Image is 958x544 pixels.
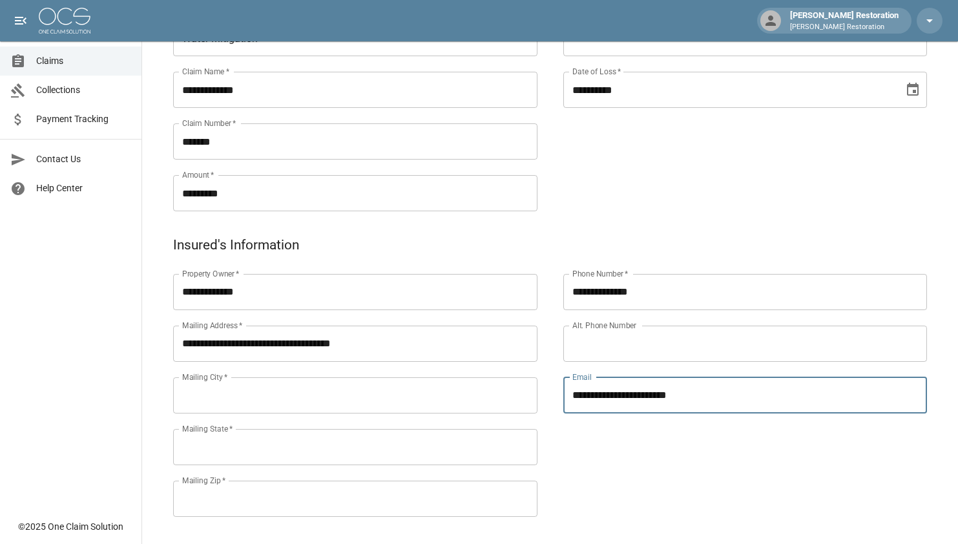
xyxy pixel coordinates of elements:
label: Alt. Phone Number [572,320,636,331]
img: ocs-logo-white-transparent.png [39,8,90,34]
span: Payment Tracking [36,112,131,126]
span: Collections [36,83,131,97]
label: Claim Name [182,66,229,77]
span: Help Center [36,182,131,195]
div: [PERSON_NAME] Restoration [785,9,904,32]
label: Phone Number [572,268,628,279]
button: open drawer [8,8,34,34]
span: Claims [36,54,131,68]
p: [PERSON_NAME] Restoration [790,22,899,33]
button: Choose date, selected date is Aug 12, 2025 [900,77,926,103]
div: © 2025 One Claim Solution [18,520,123,533]
label: Mailing State [182,423,233,434]
label: Mailing City [182,371,228,382]
label: Claim Number [182,118,236,129]
label: Mailing Zip [182,475,226,486]
label: Property Owner [182,268,240,279]
label: Email [572,371,592,382]
label: Mailing Address [182,320,242,331]
label: Amount [182,169,214,180]
span: Contact Us [36,152,131,166]
label: Date of Loss [572,66,621,77]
